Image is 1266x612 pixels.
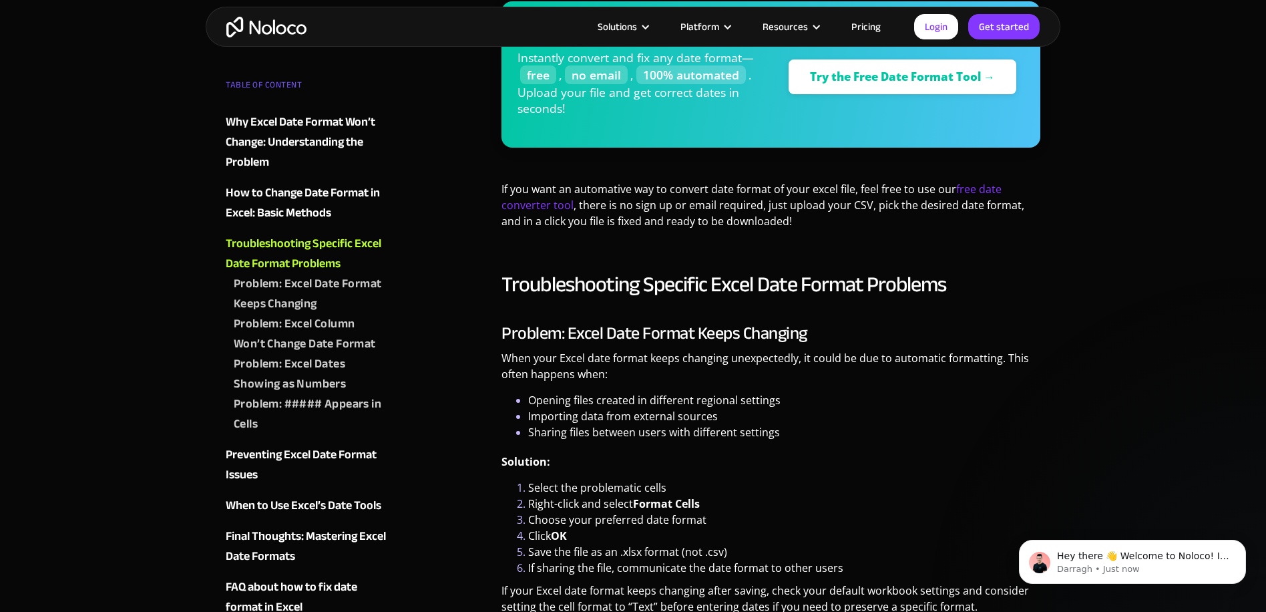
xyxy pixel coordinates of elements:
a: Final Thoughts: Mastering Excel Date Formats [226,526,387,567]
a: Try the Free Date Format Tool → [789,59,1016,94]
a: Get started [968,14,1040,39]
a: Troubleshooting Specific Excel Date Format Problems [226,234,387,274]
li: Click [528,528,1040,544]
a: home [226,17,306,37]
h3: Problem: Excel Date Format Keeps Changing [501,323,1040,343]
strong: OK [551,528,567,543]
a: Login [914,14,958,39]
p: When your Excel date format keeps changing unexpectedly, it could be due to automatic formatting.... [501,350,1040,392]
div: Solutions [598,18,637,35]
a: Problem: Excel Dates Showing as Numbers [234,354,387,394]
li: If sharing the file, communicate the date format to other users [528,560,1040,576]
div: Platform [680,18,719,35]
div: Resources [763,18,808,35]
li: Sharing files between users with different settings [528,424,1040,440]
a: free date converter tool [501,182,1002,212]
a: Problem: Excel Date Format Keeps Changing [234,274,387,314]
strong: Solution: [501,454,550,469]
strong: Format Cells [633,496,700,511]
span: no email [565,65,628,84]
a: Why Excel Date Format Won’t Change: Understanding the Problem [226,112,387,172]
p: Instantly convert and fix any date format— , , . Upload your file and get correct dates in seconds! [517,49,765,126]
div: Resources [746,18,835,35]
iframe: Intercom notifications message [999,512,1266,605]
p: If you want an automative way to convert date format of your excel file, feel free to use our , t... [501,181,1040,239]
span: 100% automated [636,65,746,84]
div: When to Use Excel’s Date Tools [226,496,381,516]
span: free [520,65,556,84]
a: Preventing Excel Date Format Issues [226,445,387,485]
div: Platform [664,18,746,35]
a: Problem: ##### Appears in Cells [234,394,387,434]
li: Save the file as an .xlsx format (not .csv) [528,544,1040,560]
li: Importing data from external sources [528,408,1040,424]
li: Choose your preferred date format [528,512,1040,528]
div: Solutions [581,18,664,35]
li: Opening files created in different regional settings [528,392,1040,408]
a: How to Change Date Format in Excel: Basic Methods [226,183,387,223]
h2: Troubleshooting Specific Excel Date Format Problems [501,271,1040,298]
a: Problem: Excel Column Won’t Change Date Format [234,314,387,354]
li: Select the problematic cells [528,480,1040,496]
a: When to Use Excel’s Date Tools [226,496,387,516]
div: TABLE OF CONTENT [226,75,387,102]
a: Pricing [835,18,897,35]
li: Right-click and select [528,496,1040,512]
